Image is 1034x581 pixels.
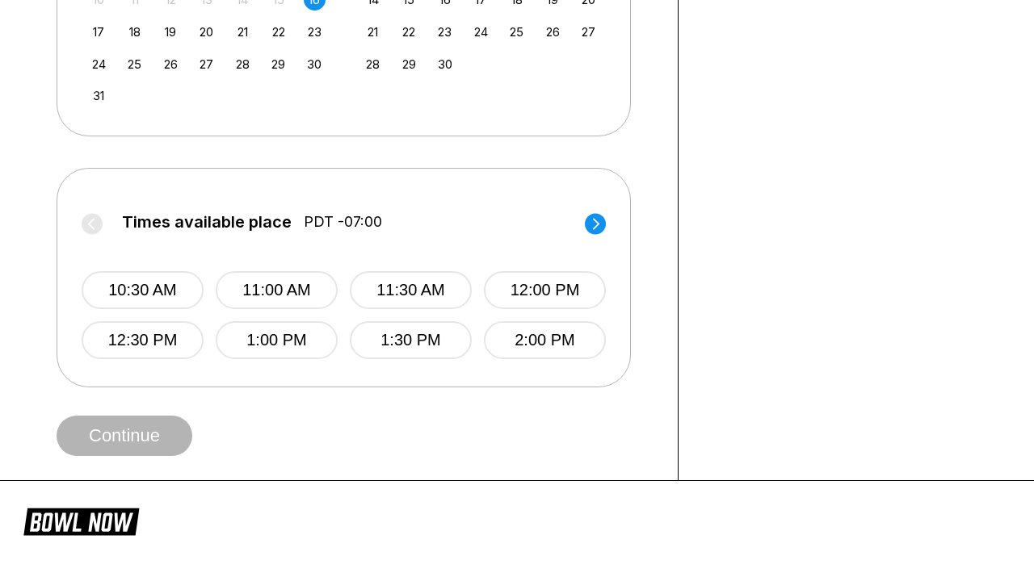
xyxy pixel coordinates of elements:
div: Choose Thursday, August 28th, 2025 [232,53,254,75]
button: 1:30 PM [350,321,472,359]
div: Choose Sunday, August 24th, 2025 [88,53,110,75]
div: Choose Saturday, August 23rd, 2025 [304,21,326,43]
div: Choose Tuesday, August 26th, 2025 [160,53,182,75]
button: 12:30 PM [82,321,204,359]
div: Choose Tuesday, August 19th, 2025 [160,21,182,43]
div: Choose Friday, August 29th, 2025 [267,53,289,75]
div: Choose Thursday, August 21st, 2025 [232,21,254,43]
div: Choose Sunday, September 28th, 2025 [362,53,384,75]
button: 2:00 PM [484,321,606,359]
div: Choose Thursday, September 25th, 2025 [506,21,528,43]
button: 10:30 AM [82,271,204,309]
div: Choose Monday, August 25th, 2025 [124,53,145,75]
div: Choose Wednesday, September 24th, 2025 [470,21,492,43]
div: Choose Monday, September 22nd, 2025 [398,21,420,43]
div: Choose Friday, September 26th, 2025 [542,21,564,43]
div: Choose Monday, August 18th, 2025 [124,21,145,43]
div: Choose Saturday, September 27th, 2025 [578,21,599,43]
div: Choose Friday, August 22nd, 2025 [267,21,289,43]
span: Times available place [122,213,292,231]
span: PDT -07:00 [304,213,382,231]
div: Choose Wednesday, August 27th, 2025 [195,53,217,75]
button: 12:00 PM [484,271,606,309]
button: 11:30 AM [350,271,472,309]
div: Choose Tuesday, September 30th, 2025 [434,53,456,75]
div: Choose Saturday, August 30th, 2025 [304,53,326,75]
div: Choose Sunday, August 17th, 2025 [88,21,110,43]
div: Choose Wednesday, August 20th, 2025 [195,21,217,43]
button: 11:00 AM [216,271,338,309]
div: Choose Sunday, August 31st, 2025 [88,85,110,107]
div: Choose Monday, September 29th, 2025 [398,53,420,75]
div: Choose Tuesday, September 23rd, 2025 [434,21,456,43]
button: 1:00 PM [216,321,338,359]
div: Choose Sunday, September 21st, 2025 [362,21,384,43]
